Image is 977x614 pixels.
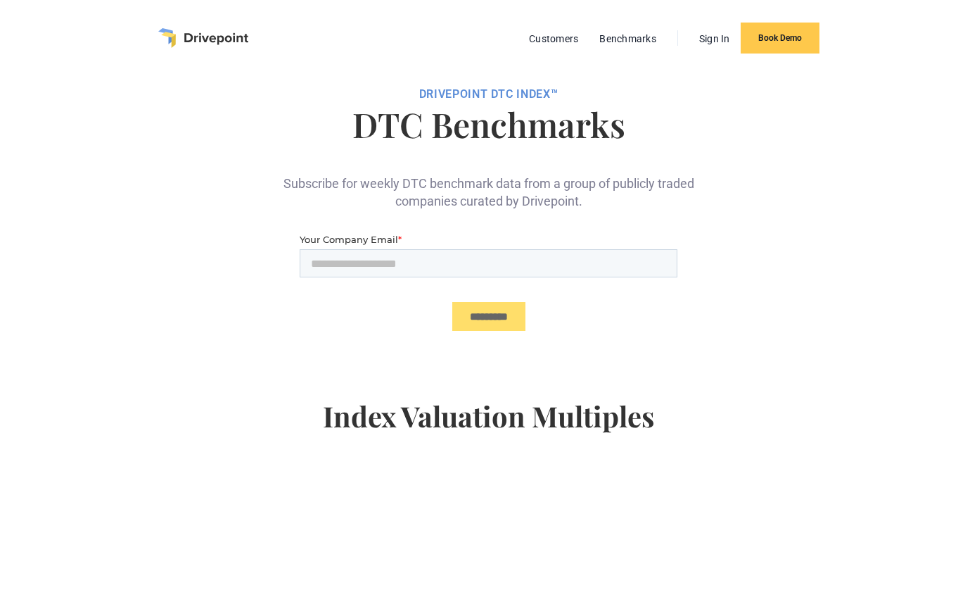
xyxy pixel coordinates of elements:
a: Benchmarks [592,30,663,48]
div: DRIVEPOiNT DTC Index™ [120,87,857,101]
a: Sign In [692,30,737,48]
iframe: Form 0 [300,232,677,343]
a: home [158,28,248,48]
div: Subscribe for weekly DTC benchmark data from a group of publicly traded companies curated by Driv... [278,152,700,210]
h4: Index Valuation Multiples [120,399,857,456]
h1: DTC Benchmarks [120,107,857,141]
a: Customers [522,30,585,48]
a: Book Demo [741,23,819,54]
